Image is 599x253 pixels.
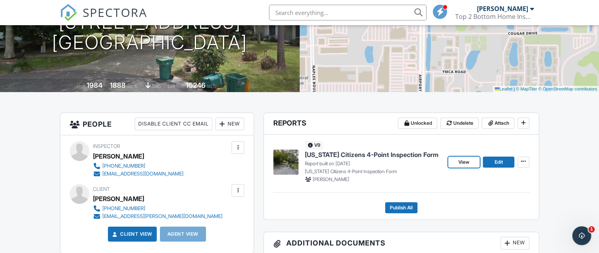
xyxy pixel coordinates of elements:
div: 1984 [87,81,102,89]
a: Client View [111,230,152,238]
div: [PERSON_NAME] [93,193,144,205]
div: [PERSON_NAME] [477,5,528,13]
a: [PHONE_NUMBER] [93,162,184,170]
a: [EMAIL_ADDRESS][PERSON_NAME][DOMAIN_NAME] [93,212,223,220]
div: Disable Client CC Email [135,118,212,130]
a: [EMAIL_ADDRESS][DOMAIN_NAME] [93,170,184,178]
a: © OpenStreetMap contributors [538,87,597,91]
h1: [STREET_ADDRESS] [GEOGRAPHIC_DATA] [52,12,247,54]
div: 1888 [110,81,126,89]
div: New [501,237,529,249]
span: slab [152,83,161,89]
div: [EMAIL_ADDRESS][DOMAIN_NAME] [102,171,184,177]
div: [PHONE_NUMBER] [102,205,145,212]
div: New [215,118,244,130]
span: Client [93,186,110,192]
img: The Best Home Inspection Software - Spectora [60,4,77,21]
span: sq. ft. [127,83,138,89]
h3: People [60,113,254,135]
span: SPECTORA [83,4,147,20]
div: [EMAIL_ADDRESS][PERSON_NAME][DOMAIN_NAME] [102,213,223,220]
iframe: Intercom live chat [572,226,591,245]
a: © MapTiler [516,87,537,91]
div: 15246 [186,81,206,89]
a: Leaflet [495,87,512,91]
a: [PHONE_NUMBER] [93,205,223,212]
span: Inspector [93,143,120,149]
div: [PERSON_NAME] [93,150,144,162]
span: sq.ft. [207,83,217,89]
span: Lot Size [168,83,185,89]
span: 1 [588,226,595,233]
input: Search everything... [269,5,427,20]
span: Built [77,83,85,89]
div: [PHONE_NUMBER] [102,163,145,169]
span: | [514,87,515,91]
a: SPECTORA [60,11,147,27]
div: Top 2 Bottom Home Inspections SWFL [455,13,534,20]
